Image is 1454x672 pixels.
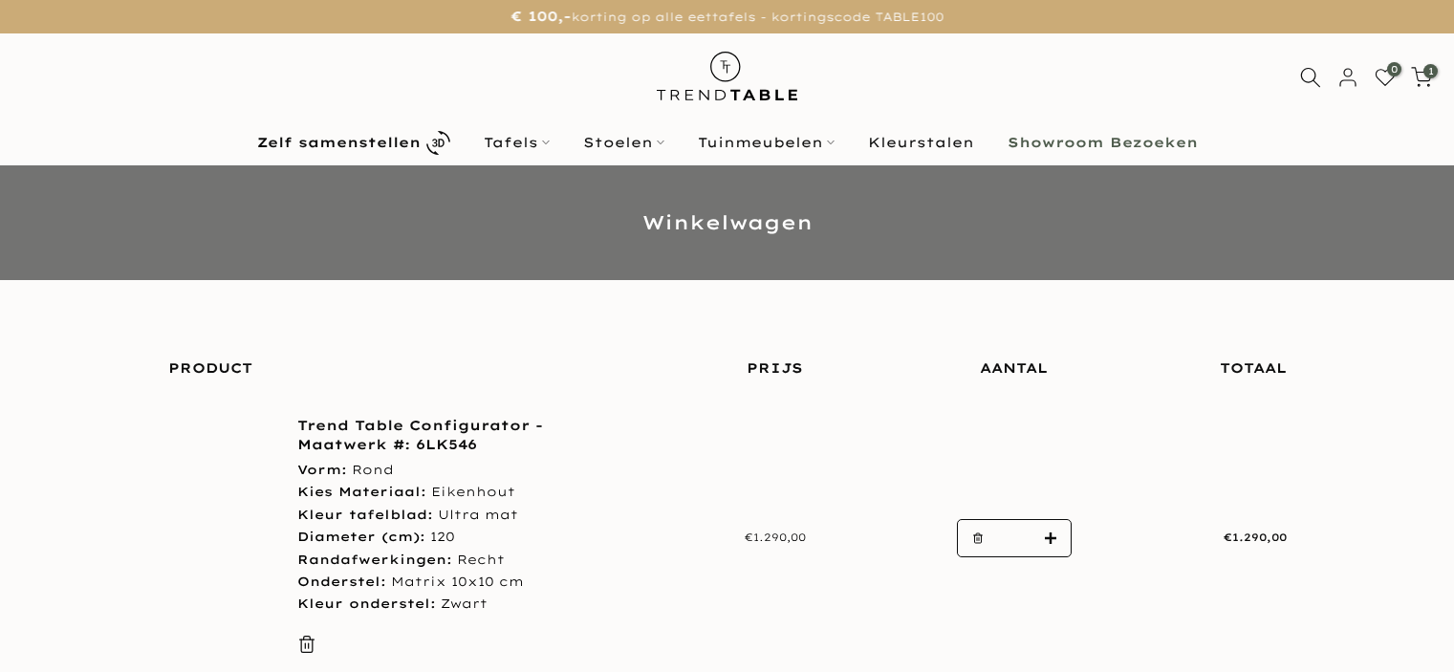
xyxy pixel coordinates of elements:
[643,33,811,119] img: trend-table
[391,574,524,589] span: Matrix 10x10 cm
[566,131,681,154] a: Stoelen
[1423,64,1438,78] span: 1
[441,596,488,611] span: Zwart
[297,596,436,611] strong: Kleur onderstel:
[919,357,1110,380] div: Aantal
[168,213,1287,232] h1: Winkelwagen
[438,507,518,522] span: Ultra mat
[467,131,566,154] a: Tafels
[240,126,467,160] a: Zelf samenstellen
[1110,357,1301,380] div: Totaal
[1375,67,1396,88] a: 0
[851,131,990,154] a: Kleurstalen
[431,484,515,499] span: Eikenhout
[297,552,452,567] strong: Randafwerkingen:
[457,552,505,567] span: Recht
[430,529,455,544] span: 120
[297,529,425,544] strong: Diameter (cm):
[297,484,426,499] strong: Kies Materiaal:
[646,529,904,548] div: €1.290,00
[1411,67,1432,88] a: 1
[681,131,851,154] a: Tuinmeubelen
[1224,531,1287,544] span: €1.290,00
[297,574,386,589] strong: Onderstel:
[297,507,433,522] strong: Kleur tafelblad:
[257,136,421,149] b: Zelf samenstellen
[154,357,632,380] div: Product
[632,357,919,380] div: Prijs
[1387,62,1401,76] span: 0
[297,416,618,454] a: Trend Table Configurator - Maatwerk #: 6LK546
[990,131,1214,154] a: Showroom Bezoeken
[297,462,347,477] strong: Vorm:
[352,462,394,477] span: Rond
[24,5,1430,29] p: korting op alle eettafels - kortingscode TABLE100
[1008,136,1198,149] b: Showroom Bezoeken
[510,8,571,25] strong: € 100,-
